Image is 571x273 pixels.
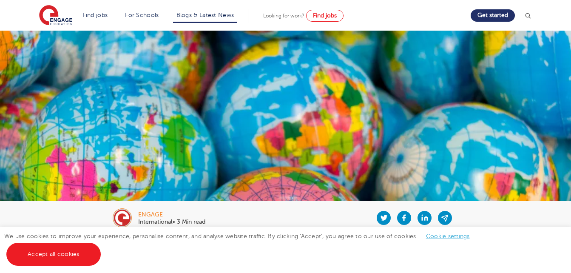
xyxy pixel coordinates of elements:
span: We use cookies to improve your experience, personalise content, and analyse website traffic. By c... [4,233,478,257]
span: Looking for work? [263,13,304,19]
a: Get started [471,9,515,22]
a: For Schools [125,12,159,18]
span: Find jobs [313,12,337,19]
a: Find jobs [306,10,344,22]
a: Cookie settings [426,233,470,239]
p: International• 3 Min read [138,219,205,225]
a: Accept all cookies [6,243,101,266]
img: Engage Education [39,5,72,26]
a: Find jobs [83,12,108,18]
a: Blogs & Latest News [176,12,234,18]
div: engage [138,212,205,218]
